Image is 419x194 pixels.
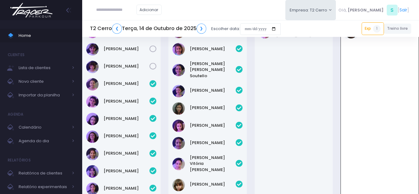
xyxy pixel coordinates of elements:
span: Relatório experimentais [19,183,68,191]
span: Importar da planilha [19,91,68,99]
img: Clara Guimaraes Kron [86,95,99,108]
a: [PERSON_NAME] [104,46,149,52]
span: 1 [373,25,381,33]
span: Home [19,32,74,40]
a: [PERSON_NAME] [104,63,149,69]
a: Treino livre [384,24,412,34]
img: Nina Elias [86,165,99,178]
img: Maria Vitória Silva Moura [172,158,185,170]
a: [PERSON_NAME] [104,98,149,104]
a: [PERSON_NAME] [104,150,149,157]
span: Agenda do dia [19,137,68,145]
div: [ ] [336,3,411,17]
a: Adicionar [136,5,162,15]
h5: T2 Cerro Terça, 14 de Outubro de 2025 [90,24,206,34]
a: [PERSON_NAME] Vitória [PERSON_NAME] [190,155,236,173]
a: [PERSON_NAME] [190,105,236,111]
a: [PERSON_NAME] [104,168,149,174]
img: Luisa Tomchinsky Montezano [172,120,185,132]
span: Olá, [338,7,347,13]
span: Calendário [19,123,68,131]
a: [PERSON_NAME] [PERSON_NAME] Soutello [190,61,236,79]
img: Beatriz Cogo [86,78,99,90]
img: Nina Carletto Barbosa [172,179,185,191]
img: Julia de Campos Munhoz [172,102,185,115]
span: Lista de clientes [19,64,68,72]
a: [PERSON_NAME] [190,181,236,187]
a: [PERSON_NAME] [104,133,149,139]
a: [PERSON_NAME] [190,122,236,129]
h4: Agenda [8,108,24,121]
a: [PERSON_NAME] [104,116,149,122]
span: [PERSON_NAME] [348,7,384,13]
img: Maria Clara Frateschi [86,43,99,55]
img: Marina Árju Aragão Abreu [86,148,99,160]
a: ❯ [197,24,207,34]
img: Alice Oliveira Castro [172,43,185,55]
h4: Clientes [8,49,25,61]
img: Mariana Abramo [86,61,99,73]
img: Luisa Monteiro Ramenzoni [86,130,99,143]
a: [PERSON_NAME] [104,81,149,87]
span: S [387,5,398,15]
a: [PERSON_NAME] [190,87,236,94]
div: Escolher data: [90,22,281,36]
a: Exp1 [362,22,384,35]
span: Novo cliente [19,77,68,86]
img: Luzia Rolfini Fernandes [172,137,185,149]
img: Isabela de Brito Moffa [86,113,99,125]
a: ❮ [112,24,122,34]
a: Sair [399,7,407,13]
a: [PERSON_NAME] [104,185,149,192]
h4: Relatórios [8,154,31,166]
span: Relatórios de clientes [19,169,68,177]
img: Ana Helena Soutello [172,64,185,76]
a: [PERSON_NAME] [190,46,236,52]
img: Jasmim rocha [172,85,185,97]
a: [PERSON_NAME] [190,140,236,146]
